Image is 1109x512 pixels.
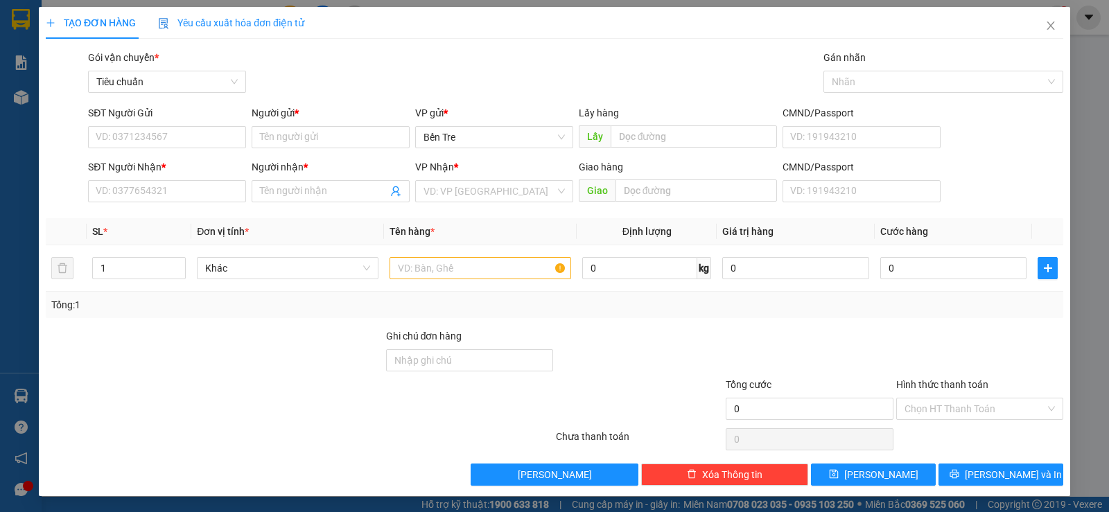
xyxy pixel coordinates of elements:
[88,52,159,63] span: Gói vận chuyển
[6,30,35,44] span: Mộng
[811,464,936,486] button: save[PERSON_NAME]
[641,464,808,486] button: deleteXóa Thông tin
[415,161,454,173] span: VP Nhận
[579,125,611,148] span: Lấy
[6,96,104,109] span: 1 - Thùng lớn (bưởi)
[579,179,615,202] span: Giao
[386,349,553,371] input: Ghi chú đơn hàng
[6,15,105,28] p: Gửi từ:
[158,18,169,29] img: icon
[107,46,170,59] span: 0989309041
[106,70,207,89] td: CC:
[197,226,249,237] span: Đơn vị tính
[46,18,55,28] span: plus
[88,105,246,121] div: SĐT Người Gửi
[823,52,866,63] label: Gán nhãn
[107,15,206,28] p: Nhận:
[415,105,573,121] div: VP gửi
[554,429,724,453] div: Chưa thanh toán
[579,161,623,173] span: Giao hàng
[611,125,778,148] input: Dọc đường
[1031,7,1070,46] button: Close
[783,159,941,175] div: CMND/Passport
[158,17,304,28] span: Yêu cầu xuất hóa đơn điện tử
[51,257,73,279] button: delete
[252,105,410,121] div: Người gửi
[386,330,462,342] label: Ghi chú đơn hàng
[965,467,1062,482] span: [PERSON_NAME] và In
[829,469,839,480] span: save
[124,73,158,86] span: 40.000
[896,379,988,390] label: Hình thức thanh toán
[702,467,762,482] span: Xóa Thông tin
[1045,20,1056,31] span: close
[622,226,672,237] span: Định lượng
[390,186,401,197] span: user-add
[22,73,28,86] span: 0
[687,469,697,480] span: delete
[697,257,711,279] span: kg
[46,17,136,28] span: TẠO ĐƠN HÀNG
[390,226,435,237] span: Tên hàng
[39,15,78,28] span: Bến Tre
[783,105,941,121] div: CMND/Passport
[880,226,928,237] span: Cước hàng
[471,464,638,486] button: [PERSON_NAME]
[950,469,959,480] span: printer
[518,467,592,482] span: [PERSON_NAME]
[51,297,429,312] div: Tổng: 1
[722,226,774,237] span: Giá trị hàng
[198,95,206,110] span: 1
[205,258,370,279] span: Khác
[88,159,246,175] div: SĐT Người Nhận
[579,107,619,118] span: Lấy hàng
[390,257,571,279] input: VD: Bàn, Ghế
[938,464,1063,486] button: printer[PERSON_NAME] và In
[92,226,103,237] span: SL
[423,127,565,148] span: Bến Tre
[137,15,173,28] span: Quận 5
[1038,257,1058,279] button: plus
[615,179,778,202] input: Dọc đường
[182,96,198,109] span: SL:
[252,159,410,175] div: Người nhận
[726,379,771,390] span: Tổng cước
[1038,263,1057,274] span: plus
[844,467,918,482] span: [PERSON_NAME]
[96,71,238,92] span: Tiêu chuẩn
[107,30,126,44] span: quế
[722,257,868,279] input: 0
[5,70,107,89] td: CR:
[6,46,68,59] span: 0398410683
